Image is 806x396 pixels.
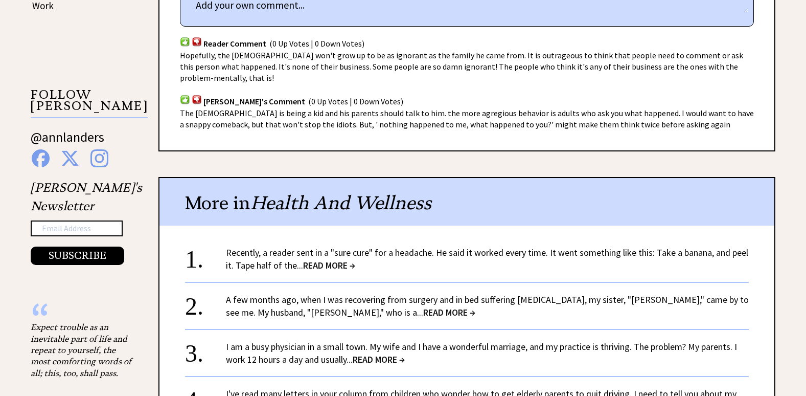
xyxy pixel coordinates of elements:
[185,340,226,359] div: 3.
[203,38,266,49] span: Reader Comment
[192,95,202,104] img: votdown.png
[180,37,190,47] img: votup.png
[90,149,108,167] img: instagram%20blue.png
[303,259,355,271] span: READ MORE →
[180,108,754,129] span: The [DEMOGRAPHIC_DATA] is being a kid and his parents should talk to him. the more agregious beha...
[159,178,774,226] div: More in
[185,246,226,265] div: 1.
[226,294,749,318] a: A few months ago, when I was recovering from surgery and in bed suffering [MEDICAL_DATA], my sist...
[226,341,737,365] a: I am a busy physician in a small town. My wife and I have a wonderful marriage, and my practice i...
[250,191,431,214] span: Health And Wellness
[226,247,748,271] a: Recently, a reader sent in a "sure cure" for a headache. He said it worked every time. It went so...
[180,95,190,104] img: votup.png
[423,306,475,318] span: READ MORE →
[61,149,79,167] img: x%20blue.png
[31,247,124,265] button: SUBSCRIBE
[203,96,305,106] span: [PERSON_NAME]'s Comment
[31,221,123,237] input: Email Address
[353,354,405,365] span: READ MORE →
[31,321,133,379] div: Expect trouble as an inevitable part of life and repeat to yourself, the most comforting words of...
[180,50,743,83] span: Hopefully, the [DEMOGRAPHIC_DATA] won't grow up to be as ignorant as the family he came from. It ...
[31,128,104,156] a: @annlanders
[308,96,403,106] span: (0 Up Votes | 0 Down Votes)
[31,89,148,118] p: FOLLOW [PERSON_NAME]
[32,149,50,167] img: facebook%20blue.png
[192,37,202,47] img: votdown.png
[31,179,142,266] div: [PERSON_NAME]'s Newsletter
[185,293,226,312] div: 2.
[269,38,364,49] span: (0 Up Votes | 0 Down Votes)
[31,311,133,321] div: “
